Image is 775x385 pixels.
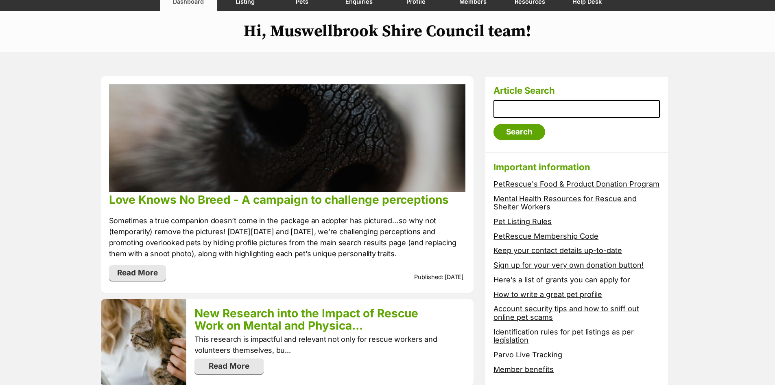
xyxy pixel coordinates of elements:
a: Read More [194,359,264,374]
h3: Article Search [493,85,660,96]
a: Read More [109,265,166,281]
p: This research is impactful and relevant not only for rescue workers and volunteers themselves, bu... [194,334,466,356]
a: Parvo Live Tracking [493,350,562,359]
a: New Research into the Impact of Rescue Work on Mental and Physica... [194,306,418,332]
a: Keep your contact details up-to-date [493,246,622,255]
a: Account security tips and how to sniff out online pet scams [493,304,639,321]
img: qlpmmvihh7jrrcblay3l.jpg [109,84,466,192]
h3: Important information [493,161,660,173]
p: Sometimes a true companion doesn’t come in the package an adopter has pictured…so why not (tempor... [109,215,466,259]
a: Mental Health Resources for Rescue and Shelter Workers [493,194,637,211]
a: Here’s a list of grants you can apply for [493,275,630,284]
a: How to write a great pet profile [493,290,602,299]
a: Sign up for your very own donation button! [493,261,644,269]
input: Search [493,124,545,140]
p: Published: [DATE] [414,273,463,282]
a: PetRescue Membership Code [493,232,598,240]
a: Identification rules for pet listings as per legislation [493,328,634,345]
a: Pet Listing Rules [493,217,552,226]
a: PetRescue's Food & Product Donation Program [493,180,659,188]
a: Member benefits [493,365,554,374]
span: translation missing: en.admin.index.read_more [209,361,249,371]
a: Love Knows No Breed - A campaign to challenge perceptions [109,193,449,207]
